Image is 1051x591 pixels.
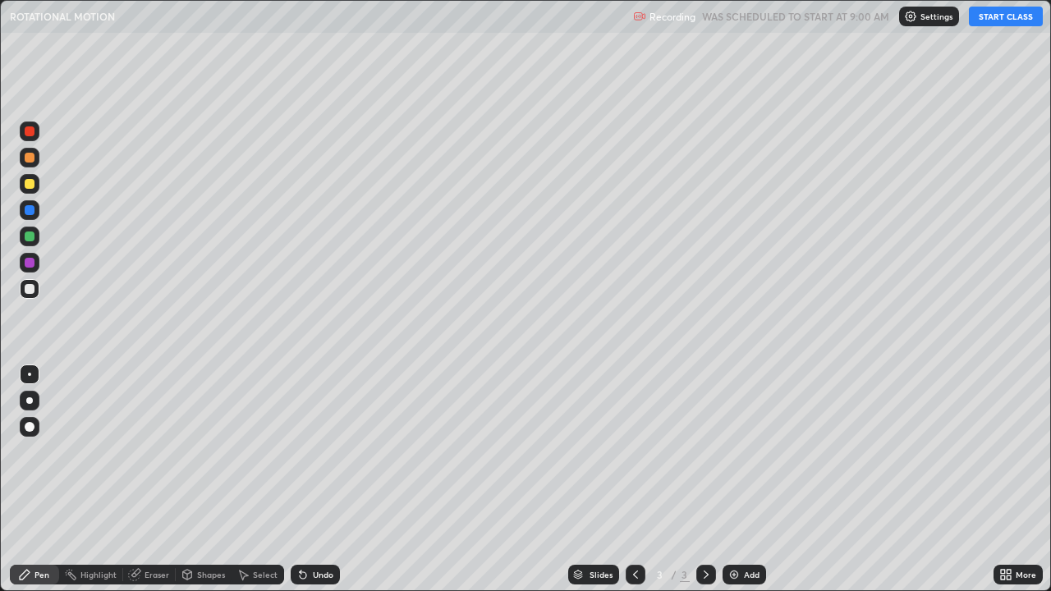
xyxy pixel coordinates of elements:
button: START CLASS [969,7,1043,26]
div: Eraser [145,570,169,579]
p: ROTATIONAL MOTION [10,10,115,23]
div: Undo [313,570,333,579]
img: class-settings-icons [904,10,917,23]
img: add-slide-button [727,568,741,581]
div: Add [744,570,760,579]
p: Recording [649,11,695,23]
div: / [672,570,677,580]
div: Shapes [197,570,225,579]
div: Highlight [80,570,117,579]
div: Select [253,570,278,579]
div: Pen [34,570,49,579]
div: More [1016,570,1036,579]
div: 3 [652,570,668,580]
div: Slides [590,570,613,579]
img: recording.375f2c34.svg [633,10,646,23]
div: 3 [680,567,690,582]
p: Settings [920,12,952,21]
h5: WAS SCHEDULED TO START AT 9:00 AM [702,9,889,24]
